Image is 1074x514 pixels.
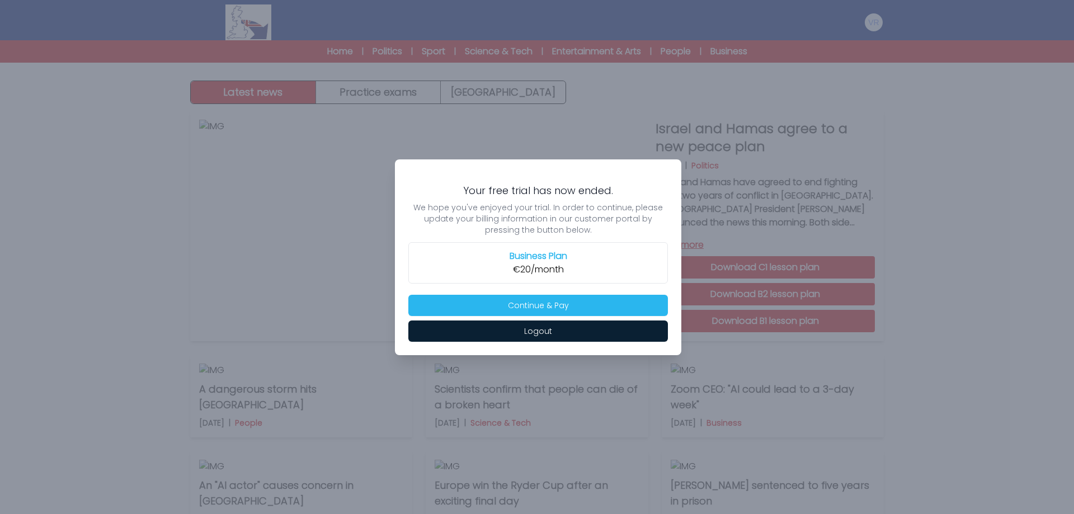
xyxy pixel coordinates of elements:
[408,184,668,197] h3: Your free trial has now ended.
[408,295,668,316] button: Continue & Pay
[408,320,668,342] button: Logout
[416,249,661,263] h2: Business Plan
[408,324,668,337] a: Logout
[416,263,661,276] p: €20/month
[408,202,668,235] p: We hope you've enjoyed your trial. In order to continue, please update your billing information i...
[408,299,668,312] a: Continue & Pay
